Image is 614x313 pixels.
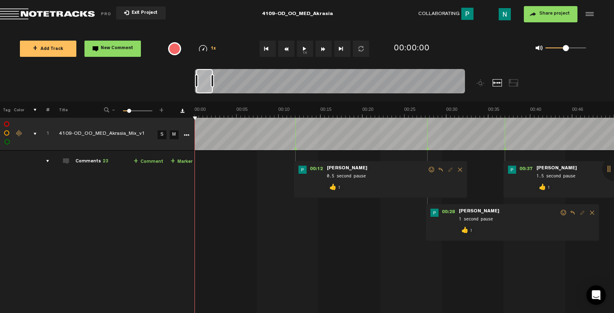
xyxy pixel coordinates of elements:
[418,8,477,20] div: Collaborating
[170,130,179,139] a: M
[586,285,606,305] div: Open Intercom Messenger
[326,172,428,181] span: 0.5 second pause
[116,6,166,19] button: Exit Project
[337,183,342,192] p: 1
[20,41,76,57] button: +Add Track
[536,166,578,171] span: [PERSON_NAME]
[298,166,307,174] img: ACg8ocK2_7AM7z2z6jSroFv8AAIBqvSsYiLxF7dFzk16-E4UVv09gA=s96-c
[329,183,337,192] p: 👍
[76,158,108,165] div: Comments
[50,101,93,118] th: Title
[516,166,536,174] span: 00:37
[38,130,51,138] div: Click to change the order number
[259,41,276,57] button: Go to beginning
[546,183,551,192] p: 1
[101,46,133,51] span: New Comment
[199,45,207,52] img: speedometer.svg
[469,226,473,235] p: 1
[445,167,455,173] span: Edit comment
[326,166,368,171] span: [PERSON_NAME]
[211,47,216,51] span: 1x
[134,157,163,166] a: Comment
[436,167,445,173] span: Reply to comment
[84,41,141,57] button: New Comment
[439,209,458,217] span: 00:28
[568,210,577,216] span: Reply to comment
[33,47,63,52] span: Add Track
[26,130,38,138] div: comments, stamps & drawings
[134,158,138,165] span: +
[103,159,108,164] span: 23
[13,130,26,137] div: Change the color of the waveform
[508,166,516,174] img: ACg8ocK2_7AM7z2z6jSroFv8AAIBqvSsYiLxF7dFzk16-E4UVv09gA=s96-c
[394,43,430,55] div: 00:00:00
[50,118,155,151] td: Click to edit the title 4109-OD_OO_MED_Akrasia_Mix_v1
[180,109,184,113] a: Download comments
[430,209,439,217] img: ACg8ocK2_7AM7z2z6jSroFv8AAIBqvSsYiLxF7dFzk16-E4UVv09gA=s96-c
[38,157,51,165] div: comments
[33,45,37,52] span: +
[524,6,577,22] button: Share project
[460,226,469,235] p: 👍
[297,41,313,57] button: 1x
[168,42,181,55] div: {{ tooltip_message }}
[24,118,37,151] td: comments, stamps & drawings
[458,209,500,214] span: [PERSON_NAME]
[110,106,117,111] span: -
[12,101,24,118] th: Color
[37,101,50,118] th: #
[12,118,24,151] td: Change the color of the waveform
[353,41,369,57] button: Loop
[539,11,570,16] span: Share project
[499,8,511,20] img: ACg8ocLu3IjZ0q4g3Sv-67rBggf13R-7caSq40_txJsJBEcwv2RmFg=s96-c
[158,106,165,111] span: +
[538,183,546,192] p: 👍
[182,131,190,138] a: More
[59,130,164,138] div: Click to edit the title
[129,11,158,15] span: Exit Project
[458,215,560,224] span: 1 second pause
[455,167,465,173] span: Delete comment
[334,41,350,57] button: Go to end
[278,41,294,57] button: Rewind
[577,210,587,216] span: Edit comment
[587,210,597,216] span: Delete comment
[188,45,227,52] div: 1x
[171,158,175,165] span: +
[37,118,50,151] td: Click to change the order number 1
[171,157,192,166] a: Marker
[316,41,332,57] button: Fast Forward
[158,130,166,139] a: S
[461,8,473,20] img: ACg8ocK2_7AM7z2z6jSroFv8AAIBqvSsYiLxF7dFzk16-E4UVv09gA=s96-c
[307,166,326,174] span: 00:12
